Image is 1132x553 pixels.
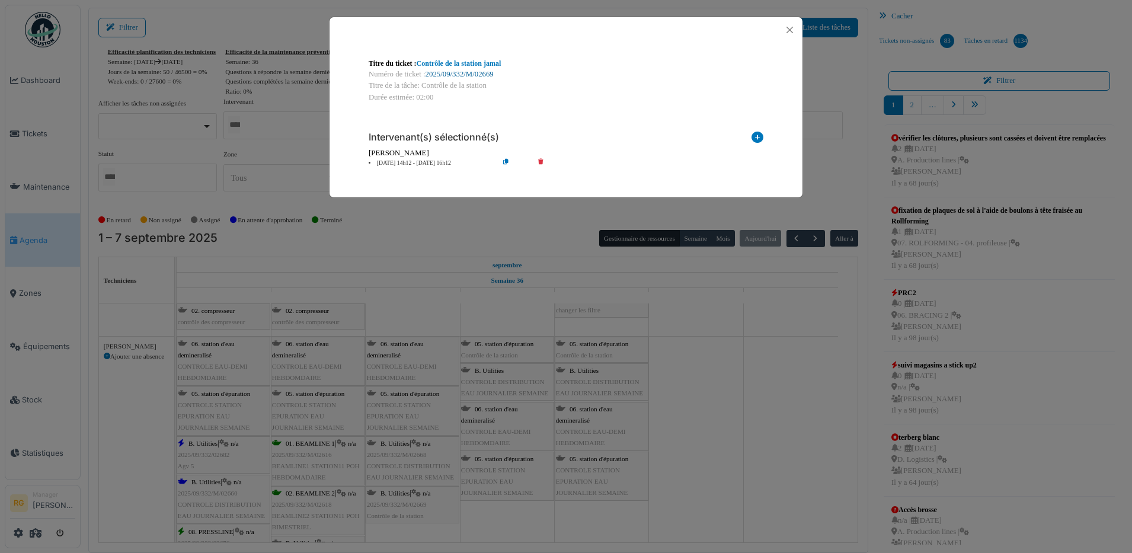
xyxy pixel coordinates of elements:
a: 2025/09/332/M/02669 [426,70,494,78]
div: [PERSON_NAME] [369,148,763,159]
div: Titre du ticket : [369,58,763,69]
div: Numéro de ticket : [369,69,763,80]
i: Ajouter [752,132,763,148]
a: Contrôle de la station jamal [417,59,501,68]
div: Titre de la tâche: Contrôle de la station [369,80,763,91]
li: [DATE] 14h12 - [DATE] 16h12 [363,159,498,168]
button: Close [782,22,798,38]
div: Durée estimée: 02:00 [369,92,763,103]
h6: Intervenant(s) sélectionné(s) [369,132,499,143]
